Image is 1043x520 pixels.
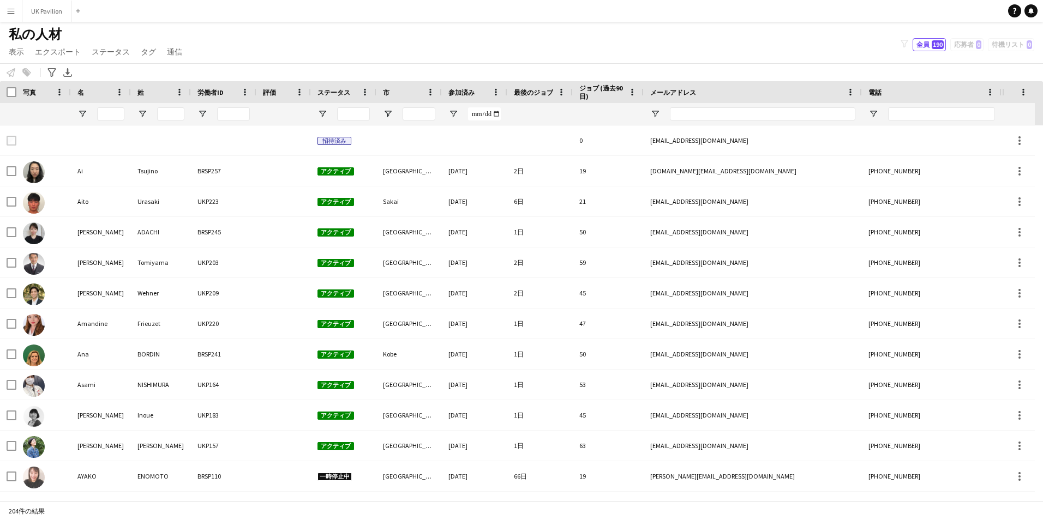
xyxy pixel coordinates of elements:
[23,344,45,366] img: Ana BORDIN
[573,156,644,186] div: 19
[442,247,507,277] div: [DATE]
[317,88,350,96] span: ステータス
[442,217,507,247] div: [DATE]
[4,45,28,59] a: 表示
[644,370,862,400] div: [EMAIL_ADDRESS][DOMAIN_NAME]
[71,217,131,247] div: [PERSON_NAME]
[644,461,862,491] div: [PERSON_NAME][EMAIL_ADDRESS][DOMAIN_NAME]
[263,88,276,96] span: 評価
[23,253,45,275] img: Akinori Tomiyama
[573,461,644,491] div: 19
[376,309,442,338] div: [GEOGRAPHIC_DATA]
[868,109,878,119] button: フィルターメニューを開く
[23,436,45,458] img: Aya WATANABE
[197,109,207,119] button: フィルターメニューを開く
[87,45,134,59] a: ステータス
[61,66,74,79] app-action-btn: XLSXをエクスポート
[403,107,435,120] input: 市 フィルター入力
[442,370,507,400] div: [DATE]
[131,370,191,400] div: NISHIMURA
[644,247,862,277] div: [EMAIL_ADDRESS][DOMAIN_NAME]
[376,400,442,430] div: [GEOGRAPHIC_DATA]
[579,84,624,100] span: ジョブ (過去90日)
[337,107,370,120] input: ステータス フィルター入力
[507,186,573,216] div: 6日
[442,278,507,308] div: [DATE]
[868,88,882,96] span: 電話
[442,461,507,491] div: [DATE]
[77,109,87,119] button: フィルターメニューを開く
[514,88,553,96] span: 最後のジョブ
[31,45,85,59] a: エクスポート
[23,467,45,488] img: AYAKO ENOMOTO
[217,107,250,120] input: 労働者ID フィルター入力
[573,431,644,461] div: 63
[376,339,442,369] div: Kobe
[23,283,45,305] img: Alexander Wehner
[23,192,45,214] img: Aito Urasaki
[932,40,944,49] span: 190
[317,320,354,328] span: アクティブ
[7,136,16,146] input: この行の選択は無効です (未チェック)
[317,412,354,420] span: アクティブ
[376,370,442,400] div: [GEOGRAPHIC_DATA]
[573,125,644,155] div: 0
[376,431,442,461] div: [GEOGRAPHIC_DATA]
[131,247,191,277] div: Tomiyama
[507,370,573,400] div: 1日
[71,156,131,186] div: Ai
[644,156,862,186] div: [DOMAIN_NAME][EMAIL_ADDRESS][DOMAIN_NAME]
[862,461,1002,491] div: [PHONE_NUMBER]
[131,217,191,247] div: ADACHI
[191,156,256,186] div: BRSP257
[131,339,191,369] div: BORDIN
[191,370,256,400] div: UKP164
[317,259,354,267] span: アクティブ
[442,309,507,338] div: [DATE]
[376,217,442,247] div: [GEOGRAPHIC_DATA]
[137,88,144,96] span: 姓
[650,109,660,119] button: フィルターメニューを開く
[468,107,501,120] input: 参加済み フィルター入力
[131,461,191,491] div: ENOMOTO
[644,309,862,338] div: [EMAIL_ADDRESS][DOMAIN_NAME]
[507,247,573,277] div: 2日
[317,442,354,450] span: アクティブ
[448,88,475,96] span: 参加済み
[644,125,862,155] div: [EMAIL_ADDRESS][DOMAIN_NAME]
[131,431,191,461] div: [PERSON_NAME]
[71,461,131,491] div: AYAKO
[644,431,862,461] div: [EMAIL_ADDRESS][DOMAIN_NAME]
[191,309,256,338] div: UKP220
[131,156,191,186] div: Tsujino
[97,107,124,120] input: 名 フィルター入力
[23,406,45,427] img: Aya Inoue
[317,228,354,237] span: アクティブ
[573,339,644,369] div: 50
[573,400,644,430] div: 45
[862,247,1002,277] div: [PHONE_NUMBER]
[670,107,855,120] input: メールアドレス フィルター入力
[92,47,130,57] span: ステータス
[376,186,442,216] div: Sakai
[644,217,862,247] div: [EMAIL_ADDRESS][DOMAIN_NAME]
[71,400,131,430] div: [PERSON_NAME]
[23,161,45,183] img: Ai Tsujino
[650,88,696,96] span: メールアドレス
[9,47,24,57] span: 表示
[383,88,389,96] span: 市
[23,375,45,397] img: Asami NISHIMURA
[573,247,644,277] div: 59
[23,314,45,336] img: Amandine Frieuzet
[317,198,354,206] span: アクティブ
[71,339,131,369] div: Ana
[71,247,131,277] div: [PERSON_NAME]
[317,381,354,389] span: アクティブ
[22,1,71,22] button: UK Pavilion
[376,156,442,186] div: [GEOGRAPHIC_DATA]
[573,186,644,216] div: 21
[317,109,327,119] button: フィルターメニューを開く
[376,247,442,277] div: [GEOGRAPHIC_DATA][GEOGRAPHIC_DATA]
[163,45,187,59] a: 通信
[71,370,131,400] div: Asami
